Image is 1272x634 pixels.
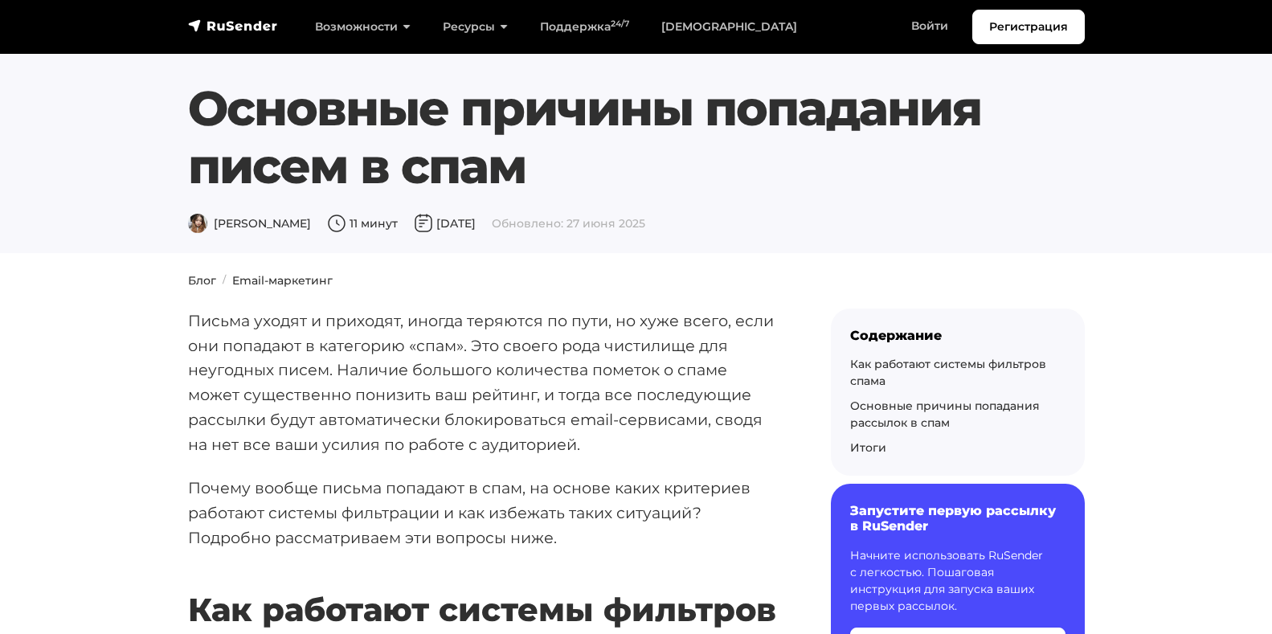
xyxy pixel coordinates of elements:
[850,547,1065,615] p: Начните использовать RuSender с легкостью. Пошаговая инструкция для запуска ваших первых рассылок.
[178,272,1094,289] nav: breadcrumb
[414,216,476,231] span: [DATE]
[188,309,779,456] p: Письма уходят и приходят, иногда теряются по пути, но хуже всего, если они попадают в категорию «...
[850,399,1040,430] a: Основные причины попадания рассылок в спам
[299,10,427,43] a: Возможности
[850,328,1065,343] div: Содержание
[188,80,1008,195] h1: Основные причины попадания писем в спам
[188,18,278,34] img: RuSender
[327,216,398,231] span: 11 минут
[414,214,433,233] img: Дата публикации
[188,216,311,231] span: [PERSON_NAME]
[850,440,886,455] a: Итоги
[895,10,964,43] a: Войти
[850,503,1065,534] h6: Запустите первую рассылку в RuSender
[524,10,645,43] a: Поддержка24/7
[492,216,645,231] span: Обновлено: 27 июня 2025
[850,357,1046,388] a: Как работают системы фильтров спама
[188,476,779,550] p: Почему вообще письма попадают в спам, на основе каких критериев работают системы фильтрации и как...
[972,10,1085,44] a: Регистрация
[216,272,333,289] li: Email-маркетинг
[327,214,346,233] img: Время чтения
[645,10,813,43] a: [DEMOGRAPHIC_DATA]
[427,10,524,43] a: Ресурсы
[611,18,629,29] sup: 24/7
[188,273,216,288] a: Блог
